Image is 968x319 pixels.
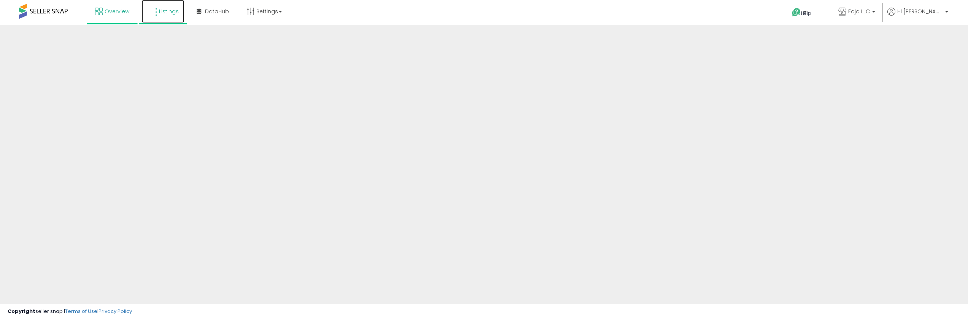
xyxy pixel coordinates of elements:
a: Help [786,2,826,25]
i: Get Help [792,8,801,17]
strong: Copyright [8,308,35,315]
span: Hi [PERSON_NAME] [897,8,943,15]
a: Terms of Use [65,308,97,315]
span: Fojo LLC [848,8,870,15]
span: Overview [105,8,129,15]
span: Listings [159,8,179,15]
a: Hi [PERSON_NAME] [887,8,948,25]
div: seller snap | | [8,308,132,315]
span: DataHub [205,8,229,15]
a: Privacy Policy [99,308,132,315]
span: Help [801,10,811,16]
